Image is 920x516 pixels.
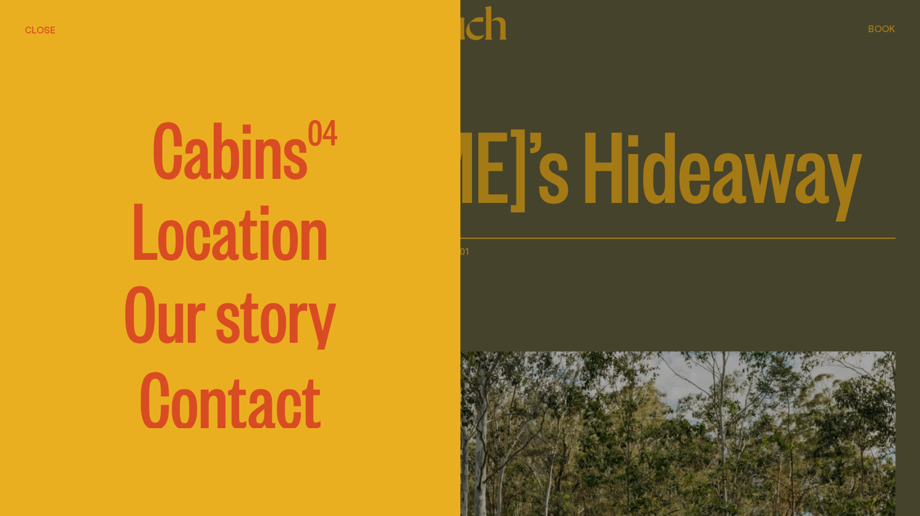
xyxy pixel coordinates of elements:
[122,109,337,183] a: Cabins 04
[124,272,336,346] a: Our story
[308,109,337,183] span: 04
[152,109,308,183] span: Cabins
[132,189,329,264] a: Location
[25,22,56,37] button: hide menu
[139,359,321,433] a: Contact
